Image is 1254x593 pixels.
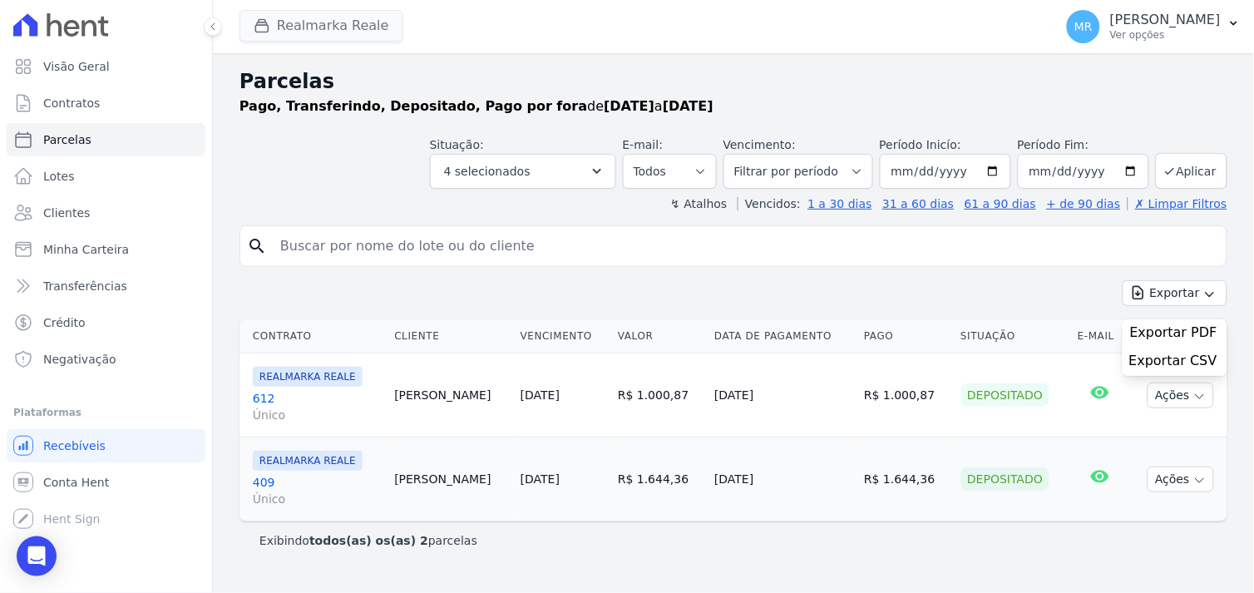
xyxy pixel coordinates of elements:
[611,319,708,353] th: Valor
[1156,153,1227,189] button: Aplicar
[43,95,100,111] span: Contratos
[7,50,205,83] a: Visão Geral
[430,154,616,189] button: 4 selecionados
[1123,280,1227,306] button: Exportar
[239,96,713,116] p: de a
[17,536,57,576] div: Open Intercom Messenger
[7,466,205,499] a: Conta Hent
[7,86,205,120] a: Contratos
[663,98,713,114] strong: [DATE]
[1074,21,1093,32] span: MR
[808,197,872,210] a: 1 a 30 dias
[708,353,857,437] td: [DATE]
[309,534,428,547] b: todos(as) os(as) 2
[1148,383,1214,408] button: Ações
[880,138,961,151] label: Período Inicío:
[723,138,796,151] label: Vencimento:
[388,437,514,521] td: [PERSON_NAME]
[13,403,199,423] div: Plataformas
[43,205,90,221] span: Clientes
[43,474,109,491] span: Conta Hent
[7,233,205,266] a: Minha Carteira
[738,197,801,210] label: Vencidos:
[43,131,91,148] span: Parcelas
[430,138,484,151] label: Situação:
[857,437,954,521] td: R$ 1.644,36
[1018,136,1149,154] label: Período Fim:
[623,138,664,151] label: E-mail:
[259,532,477,549] p: Exibindo parcelas
[1110,12,1221,28] p: [PERSON_NAME]
[7,123,205,156] a: Parcelas
[43,278,127,294] span: Transferências
[7,306,205,339] a: Crédito
[1128,197,1227,210] a: ✗ Limpar Filtros
[239,98,587,114] strong: Pago, Transferindo, Depositado, Pago por fora
[965,197,1036,210] a: 61 a 90 dias
[239,67,1227,96] h2: Parcelas
[708,319,857,353] th: Data de Pagamento
[7,160,205,193] a: Lotes
[7,269,205,303] a: Transferências
[253,367,363,387] span: REALMARKA REALE
[253,474,381,507] a: 409Único
[7,429,205,462] a: Recebíveis
[270,230,1220,263] input: Buscar por nome do lote ou do cliente
[253,407,381,423] span: Único
[253,491,381,507] span: Único
[670,197,727,210] label: ↯ Atalhos
[247,236,267,256] i: search
[43,437,106,454] span: Recebíveis
[961,467,1050,491] div: Depositado
[1071,319,1128,353] th: E-mail
[961,383,1050,407] div: Depositado
[253,390,381,423] a: 612Único
[239,319,388,353] th: Contrato
[1129,353,1221,373] a: Exportar CSV
[882,197,954,210] a: 31 a 60 dias
[1054,3,1254,50] button: MR [PERSON_NAME] Ver opções
[611,353,708,437] td: R$ 1.000,87
[1148,467,1214,492] button: Ações
[857,353,954,437] td: R$ 1.000,87
[611,437,708,521] td: R$ 1.644,36
[708,437,857,521] td: [DATE]
[388,353,514,437] td: [PERSON_NAME]
[7,196,205,230] a: Clientes
[1110,28,1221,42] p: Ver opções
[43,168,75,185] span: Lotes
[444,161,531,181] span: 4 selecionados
[388,319,514,353] th: Cliente
[253,451,363,471] span: REALMARKA REALE
[604,98,654,114] strong: [DATE]
[955,319,1072,353] th: Situação
[521,388,560,402] a: [DATE]
[1047,197,1121,210] a: + de 90 dias
[857,319,954,353] th: Pago
[1129,353,1217,369] span: Exportar CSV
[43,241,129,258] span: Minha Carteira
[521,472,560,486] a: [DATE]
[43,58,110,75] span: Visão Geral
[7,343,205,376] a: Negativação
[514,319,611,353] th: Vencimento
[43,351,116,368] span: Negativação
[239,10,403,42] button: Realmarka Reale
[43,314,86,331] span: Crédito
